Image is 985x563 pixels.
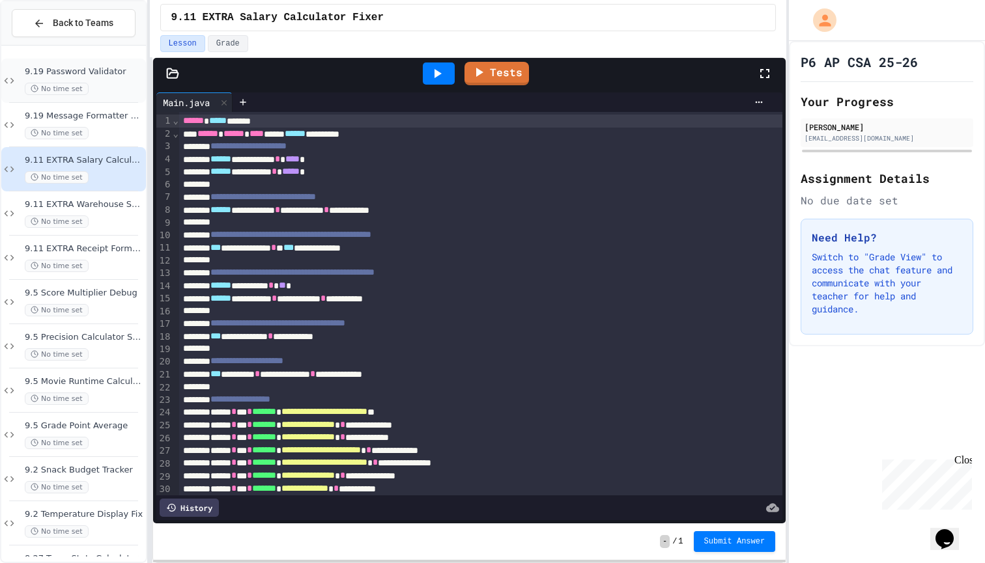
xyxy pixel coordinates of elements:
[25,525,89,538] span: No time set
[156,241,173,254] div: 11
[156,267,173,280] div: 13
[812,251,962,316] p: Switch to "Grade View" to access the chat feature and communicate with your teacher for help and ...
[25,465,143,476] span: 9.2 Snack Budget Tracker
[694,531,776,552] button: Submit Answer
[160,499,219,517] div: History
[156,343,173,355] div: 19
[877,454,972,510] iframe: chat widget
[156,445,173,458] div: 27
[156,153,173,166] div: 4
[208,35,248,52] button: Grade
[156,458,173,471] div: 28
[930,511,972,550] iframe: chat widget
[156,331,173,344] div: 18
[799,5,840,35] div: My Account
[25,171,89,184] span: No time set
[156,305,173,318] div: 16
[156,368,173,381] div: 21
[53,16,113,30] span: Back to Teams
[172,128,178,139] span: Fold line
[156,254,173,267] div: 12
[156,318,173,331] div: 17
[25,215,89,228] span: No time set
[801,169,973,187] h2: Assignment Details
[156,381,173,394] div: 22
[25,199,143,210] span: 9.11 EXTRA Warehouse Stock Calculator
[25,509,143,520] span: 9.2 Temperature Display Fix
[801,53,918,71] h1: P6 AP CSA 25-26
[12,9,136,37] button: Back to Teams
[25,155,143,166] span: 9.11 EXTRA Salary Calculator Fixer
[801,193,973,208] div: No due date set
[704,536,765,547] span: Submit Answer
[25,288,143,299] span: 9.5 Score Multiplier Debug
[805,133,969,143] div: [EMAIL_ADDRESS][DOMAIN_NAME]
[156,128,173,141] div: 2
[156,140,173,153] div: 3
[805,121,969,133] div: [PERSON_NAME]
[25,376,143,387] span: 9.5 Movie Runtime Calculator
[156,96,216,109] div: Main.java
[25,437,89,449] span: No time set
[25,243,143,254] span: 9.11 EXTRA Receipt Formatter
[25,332,143,343] span: 9.5 Precision Calculator System
[678,536,683,547] span: 1
[25,304,89,316] span: No time set
[5,5,90,83] div: Chat with us now!Close
[25,260,89,272] span: No time set
[156,204,173,217] div: 8
[156,166,173,179] div: 5
[156,419,173,432] div: 25
[156,406,173,419] div: 24
[25,420,143,432] span: 9.5 Grade Point Average
[156,178,173,191] div: 6
[25,83,89,95] span: No time set
[801,92,973,111] h2: Your Progress
[25,127,89,139] span: No time set
[156,355,173,368] div: 20
[171,10,384,25] span: 9.11 EXTRA Salary Calculator Fixer
[172,115,178,126] span: Fold line
[156,191,173,204] div: 7
[156,471,173,484] div: 29
[660,535,670,548] span: -
[156,292,173,305] div: 15
[156,115,173,128] div: 1
[156,92,233,112] div: Main.java
[812,230,962,245] h3: Need Help?
[25,348,89,361] span: No time set
[156,280,173,293] div: 14
[464,62,529,85] a: Tests
[25,481,89,493] span: No time set
[25,66,143,77] span: 9.19 Password Validator
[25,111,143,122] span: 9.19 Message Formatter Fixer
[156,483,173,496] div: 30
[160,35,205,52] button: Lesson
[25,392,89,405] span: No time set
[156,229,173,242] div: 10
[156,217,173,229] div: 9
[156,394,173,407] div: 23
[156,432,173,445] div: 26
[672,536,677,547] span: /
